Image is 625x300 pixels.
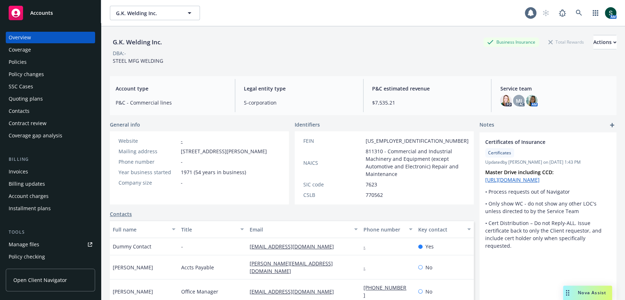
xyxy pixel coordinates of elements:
[6,130,95,141] a: Coverage gap analysis
[303,137,363,145] div: FEIN
[366,181,377,188] span: 7623
[500,95,512,106] img: photo
[295,121,320,128] span: Identifiers
[6,105,95,117] a: Contacts
[563,286,612,300] button: Nova Assist
[500,85,611,92] span: Service team
[363,243,371,250] a: -
[250,260,333,274] a: [PERSON_NAME][EMAIL_ADDRESS][DOMAIN_NAME]
[181,243,183,250] span: -
[113,288,153,295] span: [PERSON_NAME]
[110,221,178,238] button: Full name
[539,6,553,20] a: Start snowing
[6,56,95,68] a: Policies
[6,44,95,56] a: Coverage
[9,203,51,214] div: Installment plans
[181,226,236,233] div: Title
[425,243,434,250] span: Yes
[6,178,95,190] a: Billing updates
[9,118,46,129] div: Contract review
[372,85,483,92] span: P&C estimated revenue
[119,158,178,166] div: Phone number
[181,147,267,155] span: [STREET_ADDRESS][PERSON_NAME]
[485,188,611,195] p: • Process requests out of Navigator
[485,169,554,176] strong: Master Drive including CCD:
[6,251,95,262] a: Policy checking
[6,190,95,202] a: Account charges
[9,44,31,56] div: Coverage
[372,99,483,106] span: $7,535.21
[361,221,415,238] button: Phone number
[588,6,603,20] a: Switch app
[526,95,537,106] img: photo
[116,99,226,106] span: P&C - Commercial lines
[363,264,371,271] a: -
[479,121,494,129] span: Notes
[9,69,44,80] div: Policy changes
[366,191,383,199] span: 770562
[485,138,592,146] span: Certificates of Insurance
[6,3,95,23] a: Accounts
[113,264,153,271] span: [PERSON_NAME]
[9,93,43,105] div: Quoting plans
[30,10,53,16] span: Accounts
[9,32,31,43] div: Overview
[119,168,178,176] div: Year business started
[303,159,363,167] div: NAICS
[9,166,28,177] div: Invoices
[479,132,616,255] div: Certificates of InsuranceCertificatesUpdatedby [PERSON_NAME] on [DATE] 1:43 PMMaster Drive includ...
[593,35,616,49] button: Actions
[516,97,522,105] span: MJ
[303,191,363,199] div: CSLB
[178,221,247,238] button: Title
[545,37,588,47] div: Total Rewards
[608,121,616,129] a: add
[555,6,570,20] a: Report a Bug
[9,105,30,117] div: Contacts
[485,200,611,215] p: • Only show WC - do not show any other LOC's unless directed to by the Service Team
[6,81,95,92] a: SSC Cases
[181,179,183,186] span: -
[366,147,469,178] span: 811310 - Commercial and Industrial Machinery and Equipment (except Automotive and Electronic) Rep...
[563,286,572,300] div: Drag to move
[578,290,606,296] span: Nova Assist
[572,6,586,20] a: Search
[181,264,214,271] span: Accts Payable
[485,159,611,166] span: Updated by [PERSON_NAME] on [DATE] 1:43 PM
[244,85,354,92] span: Legal entity type
[113,243,151,250] span: Dummy Contact
[250,243,340,250] a: [EMAIL_ADDRESS][DOMAIN_NAME]
[483,37,539,47] div: Business Insurance
[181,158,183,166] span: -
[110,6,200,20] button: G.K. Welding Inc.
[425,288,432,295] span: No
[181,137,183,144] a: -
[113,49,126,57] div: DBA: -
[250,288,340,295] a: [EMAIL_ADDRESS][DOMAIN_NAME]
[425,264,432,271] span: No
[363,284,406,299] a: [PHONE_NUMBER]
[6,166,95,177] a: Invoices
[110,37,165,47] div: G.K. Welding Inc.
[6,156,95,163] div: Billing
[181,168,246,176] span: 1971 (54 years in business)
[119,179,178,186] div: Company size
[6,93,95,105] a: Quoting plans
[13,276,67,284] span: Open Client Navigator
[247,221,361,238] button: Email
[6,32,95,43] a: Overview
[415,221,474,238] button: Key contact
[485,176,540,183] a: [URL][DOMAIN_NAME]
[116,85,226,92] span: Account type
[9,130,62,141] div: Coverage gap analysis
[6,203,95,214] a: Installment plans
[9,190,49,202] div: Account charges
[485,219,611,250] p: • Cert Distribution – Do not Reply-ALL. Issue certificate back to only the Client requestor, and ...
[418,226,463,233] div: Key contact
[363,226,405,233] div: Phone number
[303,181,363,188] div: SIC code
[119,137,178,145] div: Website
[113,57,163,64] span: STEEL MFG WELDING
[110,210,132,218] a: Contacts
